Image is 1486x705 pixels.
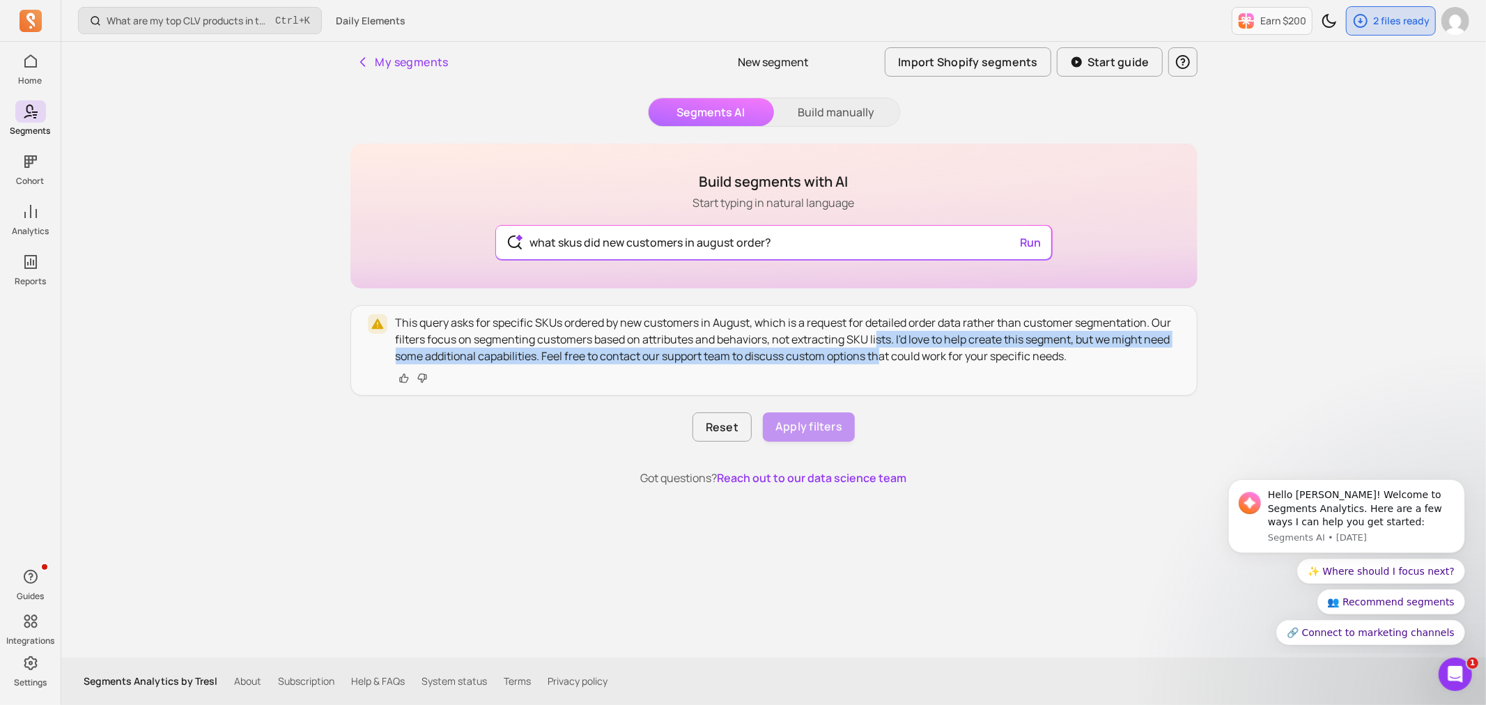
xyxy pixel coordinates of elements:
[774,98,899,126] button: Build manually
[12,226,49,237] p: Analytics
[1260,14,1306,28] p: Earn $200
[1232,7,1313,35] button: Earn $200
[107,14,270,28] p: What are my top CLV products in the last 90 days?
[1207,466,1486,653] iframe: Intercom notifications message
[1088,54,1150,70] p: Start guide
[10,125,51,137] p: Segments
[336,14,405,28] span: Daily Elements
[78,7,322,34] button: What are my top CLV products in the last 90 days?Ctrl+K
[234,674,261,688] a: About
[278,674,334,688] a: Subscription
[1015,228,1047,256] button: Run
[351,674,405,688] a: Help & FAQs
[885,47,1051,77] button: Import Shopify segments
[19,75,42,86] p: Home
[718,470,907,486] button: Reach out to our data science team
[396,314,1180,364] p: This query asks for specific SKUs ordered by new customers in August, which is a request for deta...
[1346,6,1436,36] button: 2 files ready
[350,48,454,76] button: My segments
[304,15,310,26] kbd: K
[1439,658,1472,691] iframe: Intercom live chat
[693,172,855,192] h1: Build segments with AI
[518,226,1029,259] input: Search from prebuilt segments or create your own starting with “Customers who” ...
[327,8,414,33] button: Daily Elements
[17,591,44,602] p: Guides
[1057,47,1163,77] button: Start guide
[1441,7,1469,35] img: avatar
[275,13,310,28] span: +
[84,674,217,688] p: Segments Analytics by Tresl
[1373,14,1430,28] p: 2 files ready
[350,470,1198,486] p: Got questions?
[763,412,855,442] button: Apply filters
[1467,658,1478,669] span: 1
[649,98,774,126] button: Segments AI
[692,412,752,442] button: Reset
[14,677,47,688] p: Settings
[738,54,809,70] p: New segment
[693,194,855,211] p: Start typing in natural language
[15,563,46,605] button: Guides
[6,635,54,646] p: Integrations
[17,176,45,187] p: Cohort
[275,14,299,28] kbd: Ctrl
[421,674,487,688] a: System status
[1315,7,1343,35] button: Toggle dark mode
[548,674,607,688] a: Privacy policy
[15,276,46,287] p: Reports
[504,674,531,688] a: Terms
